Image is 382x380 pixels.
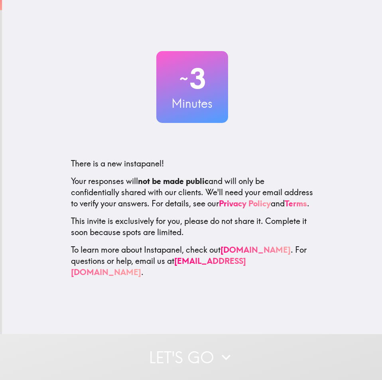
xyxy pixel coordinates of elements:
span: ~ [178,67,189,91]
a: [EMAIL_ADDRESS][DOMAIN_NAME] [71,256,246,277]
span: There is a new instapanel! [71,158,164,168]
h2: 3 [156,62,228,95]
p: Your responses will and will only be confidentially shared with our clients. We'll need your emai... [71,176,313,209]
p: To learn more about Instapanel, check out . For questions or help, email us at . [71,244,313,278]
b: not be made public [138,176,209,186]
p: This invite is exclusively for you, please do not share it. Complete it soon because spots are li... [71,216,313,238]
h3: Minutes [156,95,228,112]
a: Terms [285,198,307,208]
a: Privacy Policy [219,198,271,208]
a: [DOMAIN_NAME] [221,245,291,255]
